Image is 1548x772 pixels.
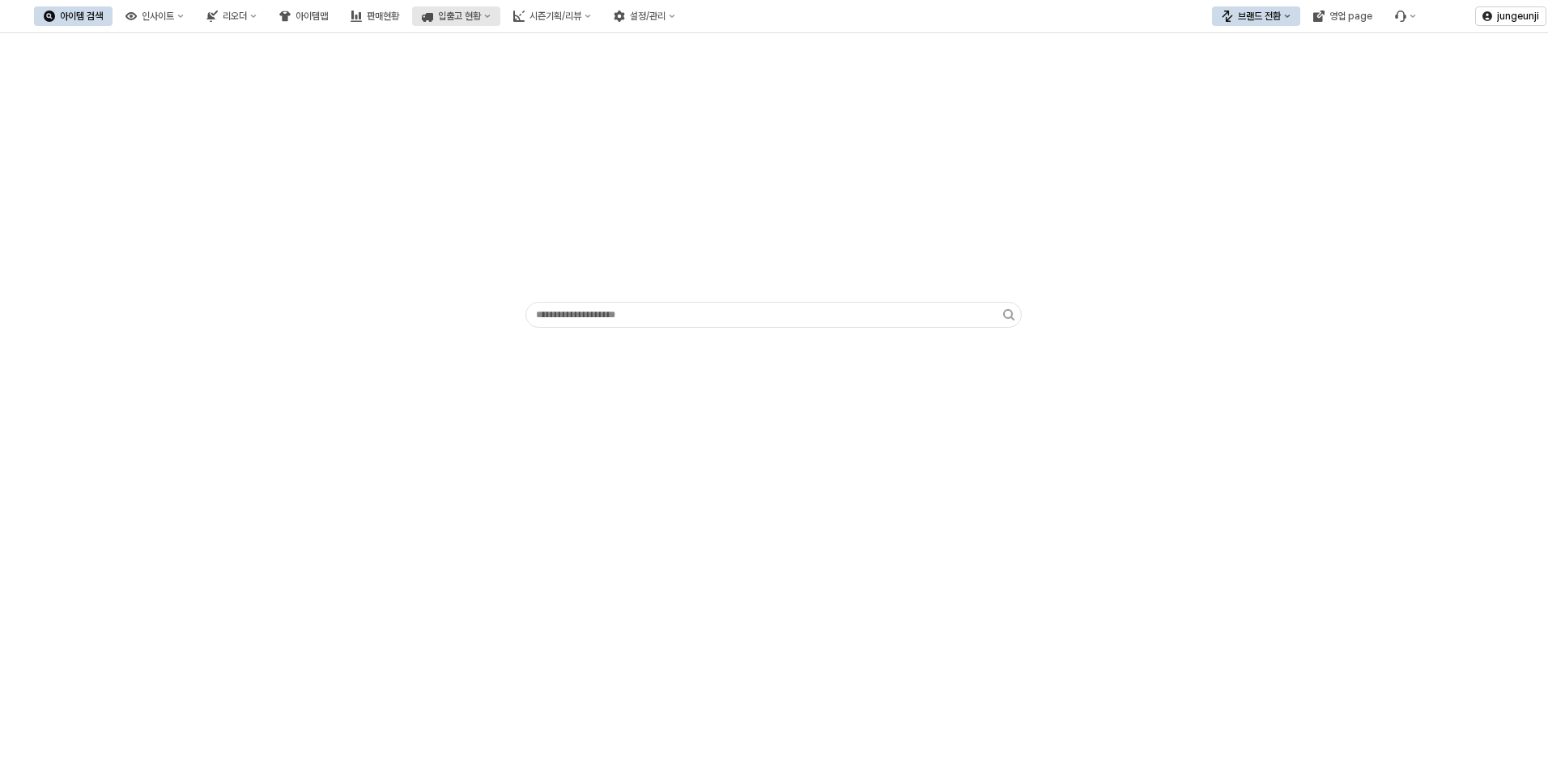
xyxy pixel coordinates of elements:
[604,6,685,26] button: 설정/관리
[412,6,500,26] button: 입출고 현황
[630,11,666,22] div: 설정/관리
[438,11,481,22] div: 입출고 현황
[367,11,399,22] div: 판매현황
[1385,6,1426,26] div: Menu item 6
[223,11,247,22] div: 리오더
[142,11,174,22] div: 인사이트
[197,6,266,26] button: 리오더
[1475,6,1546,26] button: jungeunji
[1303,6,1382,26] button: 영업 page
[60,11,103,22] div: 아이템 검색
[34,6,113,26] button: 아이템 검색
[296,11,328,22] div: 아이템맵
[1497,10,1539,23] p: jungeunji
[529,11,581,22] div: 시즌기획/리뷰
[1329,11,1372,22] div: 영업 page
[1212,6,1300,26] button: 브랜드 전환
[504,6,601,26] button: 시즌기획/리뷰
[1238,11,1281,22] div: 브랜드 전환
[270,6,338,26] button: 아이템맵
[116,6,193,26] button: 인사이트
[341,6,409,26] button: 판매현황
